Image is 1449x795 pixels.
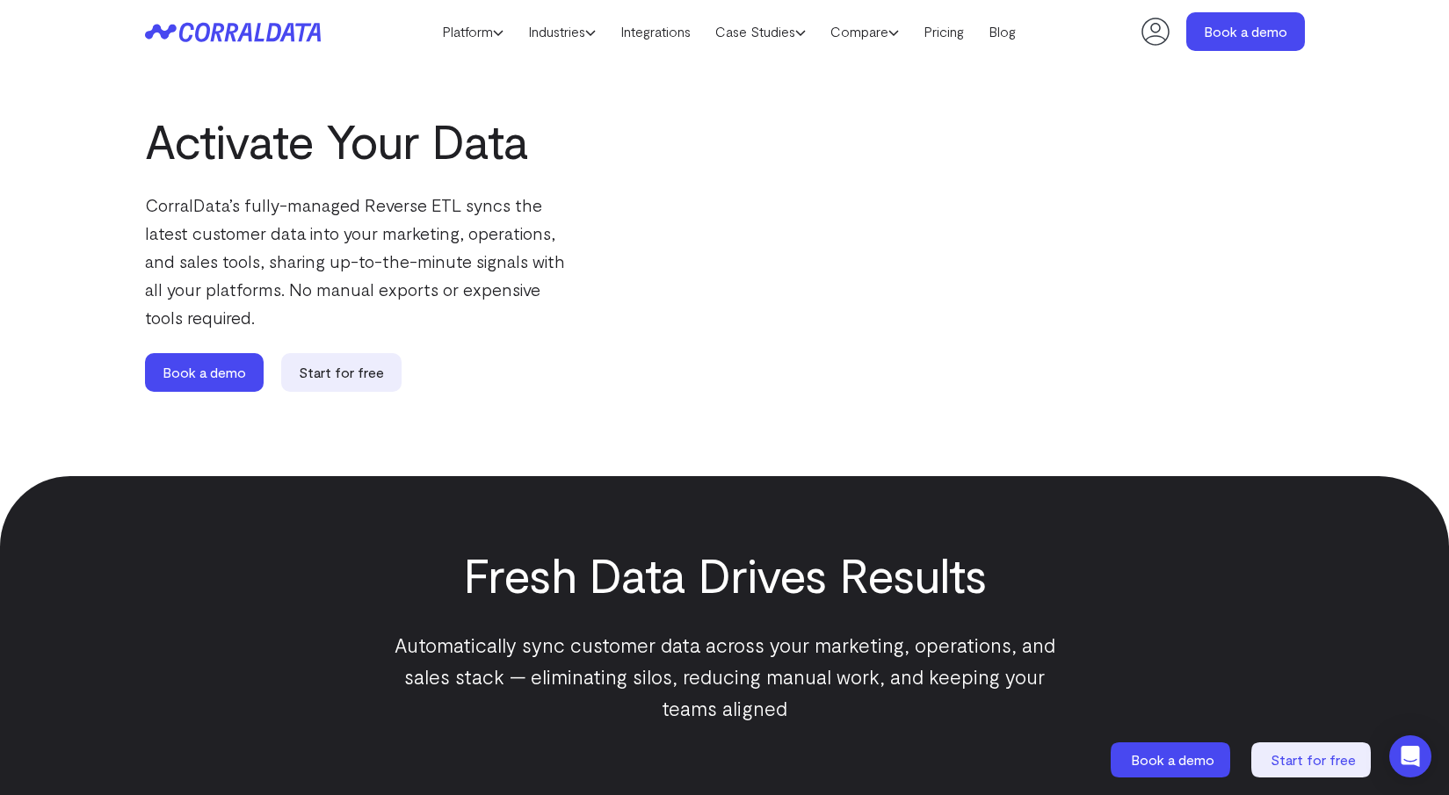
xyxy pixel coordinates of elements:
[703,18,818,45] a: Case Studies
[516,18,608,45] a: Industries
[382,546,1068,603] h2: Fresh Data Drives Results
[976,18,1028,45] a: Blog
[1111,742,1234,777] a: Book a demo
[1271,751,1356,768] span: Start for free
[145,191,567,331] p: CorralData’s fully-managed Reverse ETL syncs the latest customer data into your marketing, operat...
[1389,735,1431,777] div: Open Intercom Messenger
[281,353,402,392] a: Start for free
[1251,742,1374,777] a: Start for free
[1186,12,1305,51] a: Book a demo
[145,353,264,392] a: Book a demo
[818,18,911,45] a: Compare
[145,112,662,169] h1: Activate Your Data
[382,629,1068,724] p: Automatically sync customer data across your marketing, operations, and sales stack — eliminating...
[608,18,703,45] a: Integrations
[1131,751,1214,768] span: Book a demo
[430,18,516,45] a: Platform
[911,18,976,45] a: Pricing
